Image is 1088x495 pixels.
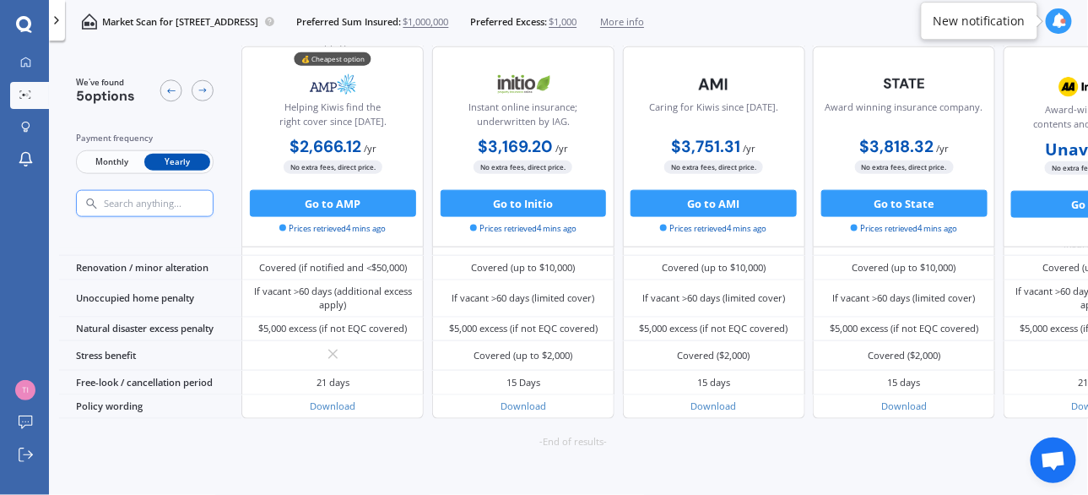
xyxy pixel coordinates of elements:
[103,15,259,29] p: Market Scan for [STREET_ADDRESS]
[284,161,382,174] span: No extra fees, direct price.
[102,198,241,209] input: Search anything...
[470,15,547,29] span: Preferred Excess:
[664,161,763,174] span: No extra fees, direct price.
[934,13,1026,30] div: New notification
[144,154,210,171] span: Yearly
[669,68,759,101] img: AMI-text-1.webp
[310,400,355,412] a: Download
[403,15,449,29] span: $1,000,000
[449,322,598,335] div: $5,000 excess (if not EQC covered)
[744,142,756,155] span: / yr
[296,15,401,29] span: Preferred Sum Insured:
[825,101,983,134] div: Award winning insurance company.
[830,322,978,335] div: $5,000 excess (if not EQC covered)
[59,395,241,419] div: Policy wording
[81,14,97,30] img: home-and-contents.b802091223b8502ef2dd.svg
[317,376,349,389] div: 21 days
[642,291,785,305] div: If vacant >60 days (limited cover)
[506,376,540,389] div: 15 Days
[821,190,988,217] button: Go to State
[279,223,386,235] span: Prices retrieved 4 mins ago
[444,101,603,134] div: Instant online insurance; underwritten by IAG.
[660,223,766,235] span: Prices retrieved 4 mins ago
[295,53,371,67] div: 💰 Cheapest option
[853,261,956,275] div: Covered (up to $10,000)
[936,142,949,155] span: / yr
[76,132,214,145] div: Payment frequency
[833,291,976,305] div: If vacant >60 days (limited cover)
[600,15,644,29] span: More info
[474,161,572,174] span: No extra fees, direct price.
[888,376,921,389] div: 15 days
[881,400,927,412] a: Download
[678,349,750,362] div: Covered ($2,000)
[855,161,954,174] span: No extra fees, direct price.
[501,400,546,412] a: Download
[672,136,741,157] b: $3,751.31
[252,285,414,312] div: If vacant >60 days (additional excess apply)
[253,101,412,134] div: Helping Kiwis find the right cover since [DATE].
[59,280,241,318] div: Unoccupied home penalty
[691,400,737,412] a: Download
[540,435,608,449] span: -End of results-
[59,371,241,394] div: Free-look / cancellation period
[59,318,241,341] div: Natural disaster excess penalty
[640,322,788,335] div: $5,000 excess (if not EQC covered)
[78,154,144,171] span: Monthly
[555,142,568,155] span: / yr
[76,77,135,89] span: We've found
[471,261,575,275] div: Covered (up to $10,000)
[631,190,797,217] button: Go to AMI
[474,349,572,362] div: Covered (up to $2,000)
[364,142,376,155] span: / yr
[549,15,576,29] span: $1,000
[470,223,576,235] span: Prices retrieved 4 mins ago
[478,136,553,157] b: $3,169.20
[441,190,607,217] button: Go to Initio
[452,291,594,305] div: If vacant >60 days (limited cover)
[851,223,957,235] span: Prices retrieved 4 mins ago
[15,380,35,400] img: 368b4022967b7c8ff1cb798d03dfba99
[258,322,407,335] div: $5,000 excess (if not EQC covered)
[59,256,241,280] div: Renovation / minor alteration
[1031,438,1076,483] div: Open chat
[649,101,778,134] div: Caring for Kiwis since [DATE].
[289,68,378,101] img: AMP.webp
[250,190,416,217] button: Go to AMP
[259,261,407,275] div: Covered (if notified and <$50,000)
[859,136,934,157] b: $3,818.32
[697,376,730,389] div: 15 days
[868,349,940,362] div: Covered ($2,000)
[530,449,634,465] button: Go back to the top
[290,136,361,157] b: $2,666.12
[59,341,241,371] div: Stress benefit
[76,88,135,106] span: 5 options
[859,68,949,100] img: State-text-1.webp
[662,261,766,275] div: Covered (up to $10,000)
[479,68,568,101] img: Initio.webp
